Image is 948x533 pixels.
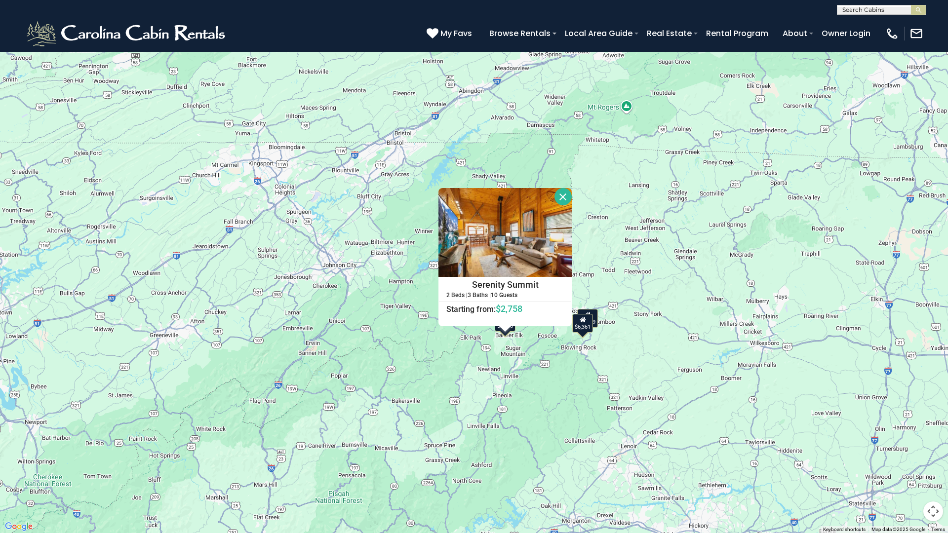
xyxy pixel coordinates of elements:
a: Local Area Guide [560,25,637,42]
a: About [778,25,812,42]
img: phone-regular-white.png [885,27,899,40]
img: White-1-2.png [25,19,230,48]
a: Rental Program [701,25,773,42]
a: Browse Rentals [484,25,555,42]
img: mail-regular-white.png [909,27,923,40]
span: My Favs [440,27,472,39]
a: Owner Login [817,25,875,42]
a: My Favs [427,27,474,40]
a: Real Estate [642,25,697,42]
